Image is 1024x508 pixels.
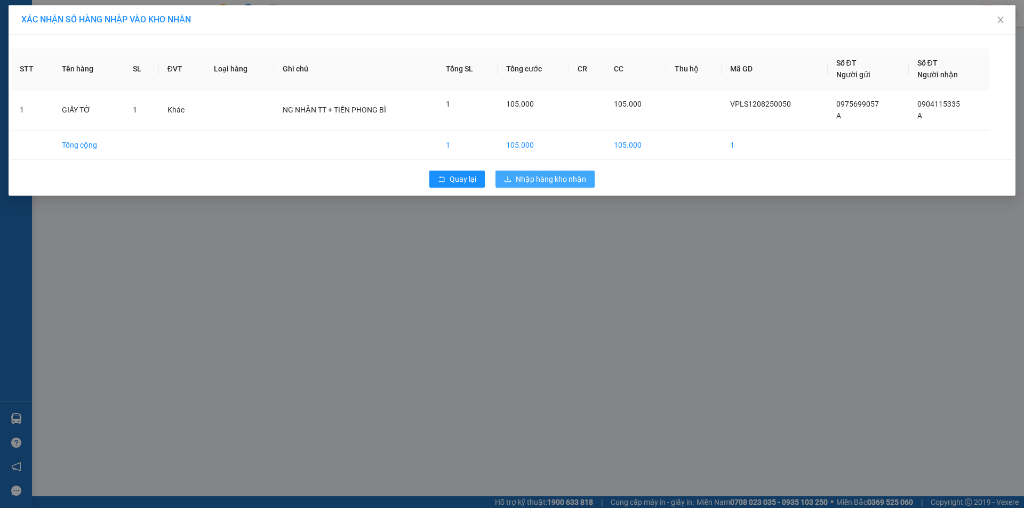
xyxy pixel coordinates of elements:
span: XÁC NHẬN SỐ HÀNG NHẬP VÀO KHO NHẬN [21,14,191,25]
span: Số ĐT [836,59,857,67]
span: 1 [133,106,137,114]
button: rollbackQuay lại [429,171,485,188]
td: Khác [159,90,205,131]
td: 1 [722,131,827,160]
span: Quay lại [450,173,476,185]
th: Loại hàng [205,49,274,90]
span: close [996,15,1005,24]
td: 1 [11,90,53,131]
span: download [504,175,511,184]
th: STT [11,49,53,90]
span: 1 [446,100,450,108]
span: VPLS1208250050 [730,100,791,108]
span: Người nhận [917,70,958,79]
span: NG NHẬN TT + TIỀN PHONG BÌ [283,106,386,114]
button: downloadNhập hàng kho nhận [495,171,595,188]
th: CC [605,49,666,90]
span: Nhập hàng kho nhận [516,173,586,185]
th: Tổng cước [498,49,569,90]
span: 0904115335 [917,100,960,108]
span: Người gửi [836,70,870,79]
td: Tổng cộng [53,131,124,160]
th: Tên hàng [53,49,124,90]
th: ĐVT [159,49,205,90]
th: SL [124,49,159,90]
span: 105.000 [506,100,534,108]
span: 105.000 [614,100,642,108]
span: A [836,111,841,120]
th: Tổng SL [437,49,498,90]
th: Mã GD [722,49,827,90]
td: 1 [437,131,498,160]
td: 105.000 [498,131,569,160]
button: Close [986,5,1015,35]
th: Ghi chú [274,49,438,90]
td: GIẤY TỜ [53,90,124,131]
th: Thu hộ [666,49,722,90]
td: 105.000 [605,131,666,160]
span: Số ĐT [917,59,938,67]
span: 0975699057 [836,100,879,108]
span: rollback [438,175,445,184]
th: CR [569,49,605,90]
span: A [917,111,922,120]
